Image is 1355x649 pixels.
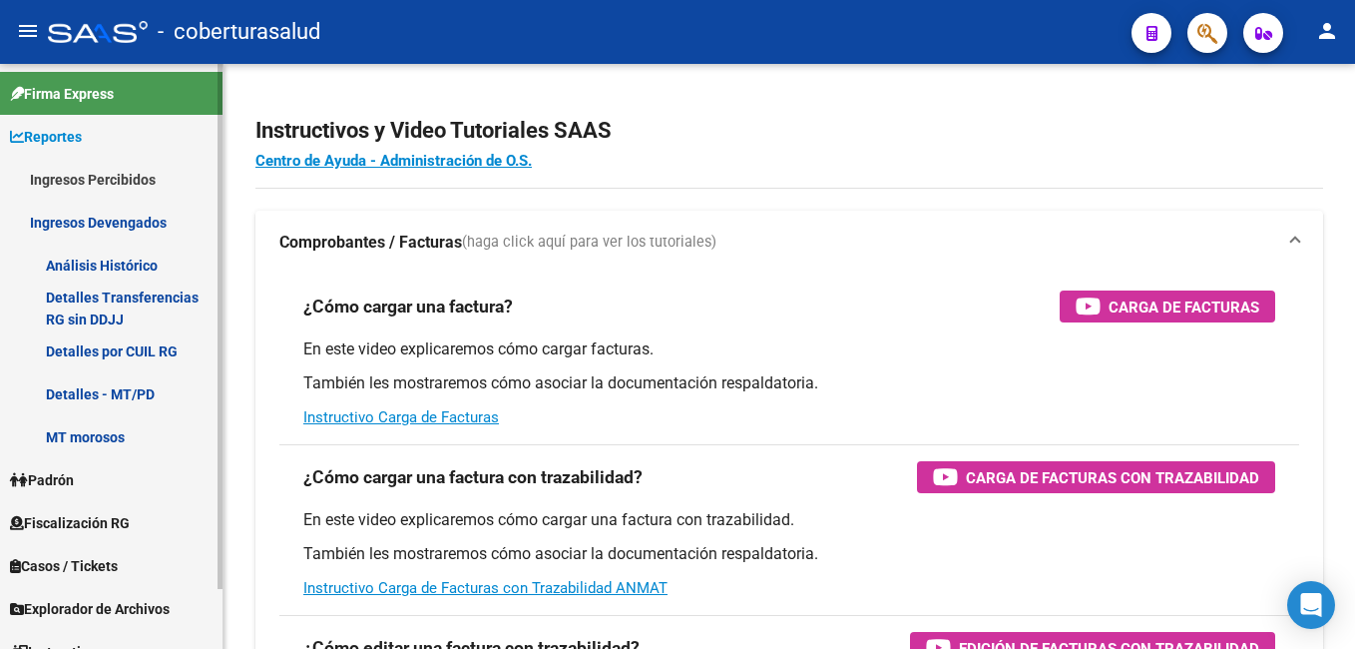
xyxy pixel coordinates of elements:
[303,338,1275,360] p: En este video explicaremos cómo cargar facturas.
[10,598,170,620] span: Explorador de Archivos
[10,512,130,534] span: Fiscalización RG
[462,232,716,254] span: (haga click aquí para ver los tutoriales)
[303,408,499,426] a: Instructivo Carga de Facturas
[1315,19,1339,43] mat-icon: person
[1060,291,1275,323] button: Carga de Facturas
[303,293,513,321] h3: ¿Cómo cargar una factura?
[255,152,532,170] a: Centro de Ayuda - Administración de O.S.
[158,10,320,54] span: - coberturasalud
[10,469,74,491] span: Padrón
[966,465,1259,490] span: Carga de Facturas con Trazabilidad
[303,463,643,491] h3: ¿Cómo cargar una factura con trazabilidad?
[303,579,668,597] a: Instructivo Carga de Facturas con Trazabilidad ANMAT
[303,543,1275,565] p: También les mostraremos cómo asociar la documentación respaldatoria.
[1109,295,1259,320] span: Carga de Facturas
[303,372,1275,394] p: También les mostraremos cómo asociar la documentación respaldatoria.
[1287,581,1335,629] div: Open Intercom Messenger
[255,112,1323,150] h2: Instructivos y Video Tutoriales SAAS
[279,232,462,254] strong: Comprobantes / Facturas
[10,126,82,148] span: Reportes
[10,83,114,105] span: Firma Express
[10,555,118,577] span: Casos / Tickets
[16,19,40,43] mat-icon: menu
[917,461,1275,493] button: Carga de Facturas con Trazabilidad
[303,509,1275,531] p: En este video explicaremos cómo cargar una factura con trazabilidad.
[255,211,1323,275] mat-expansion-panel-header: Comprobantes / Facturas(haga click aquí para ver los tutoriales)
